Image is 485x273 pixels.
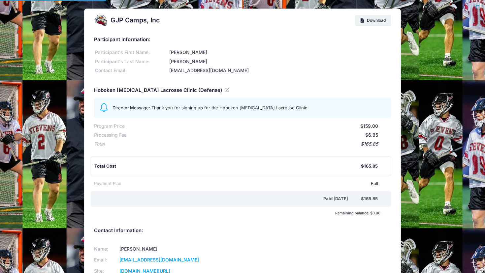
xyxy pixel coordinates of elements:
div: [PERSON_NAME] [168,49,391,56]
a: View Registration Details [225,87,230,93]
h5: Hoboken [MEDICAL_DATA] Lacrosse Clinic (Defense) [94,88,230,94]
span: Thank you for signing up for the Hoboken [MEDICAL_DATA] Lacrosse Clinic. [151,105,308,110]
div: Total [94,141,105,148]
div: Program Price [94,123,125,130]
td: [PERSON_NAME] [117,243,234,255]
td: Name: [94,243,117,255]
div: [EMAIL_ADDRESS][DOMAIN_NAME] [168,67,391,74]
div: Participant's Last Name: [94,58,168,65]
div: $6.85 [127,132,378,139]
span: Download [367,18,386,23]
span: Director Message: [113,105,150,110]
div: Processing Fee [94,132,127,139]
div: Remaining balance: $0.00 [91,211,383,215]
div: Contact Email: [94,67,168,74]
a: [EMAIL_ADDRESS][DOMAIN_NAME] [119,257,199,262]
h5: Participant Information: [94,37,391,43]
h5: Contact Information: [94,228,391,234]
span: $159.00 [360,123,378,129]
h2: GJP Camps, Inc [111,16,160,24]
div: $165.85 [105,141,378,148]
div: [PERSON_NAME] [168,58,391,65]
div: $165.85 [361,196,378,202]
div: Full [121,180,378,187]
td: Email: [94,255,117,266]
div: Payment Plan [94,180,121,187]
div: $165.85 [361,163,378,170]
div: Total Cost [94,163,361,170]
a: Download [355,15,391,26]
div: Paid [DATE] [95,196,361,202]
div: Participant's First Name: [94,49,168,56]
